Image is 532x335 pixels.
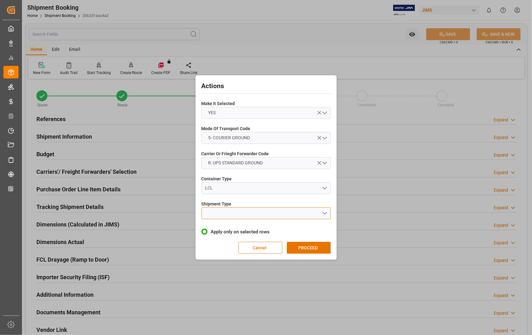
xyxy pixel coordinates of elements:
button: open menu [202,157,331,169]
span: Shipment Type [202,201,232,207]
span: 5- COURIER GROUND [205,135,253,141]
button: open menu [202,207,331,219]
button: open menu [202,107,331,119]
label: Apply only on selected rows [202,228,331,236]
span: YES [205,109,219,116]
button: open menu [202,182,331,194]
div: LCL [205,185,322,191]
span: Make It Selected [202,100,235,107]
span: R: UPS STANDARD GROUND [205,160,266,166]
button: Cancel [239,242,282,254]
span: Mode Of Transport Code [202,125,250,132]
h2: Actions [202,81,331,91]
button: PROCEED [287,242,331,254]
button: open menu [202,132,331,144]
span: Carrier Or Frieght Forwarder Code [202,151,269,157]
span: Container Type [202,176,232,182]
